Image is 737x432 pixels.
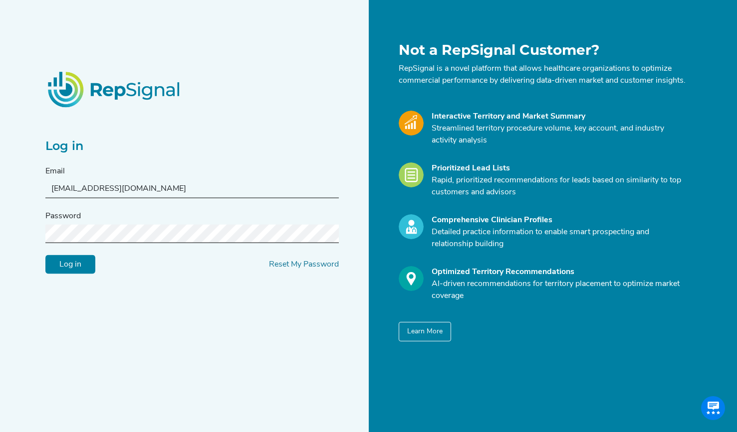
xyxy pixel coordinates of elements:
img: Market_Icon.a700a4ad.svg [399,111,424,136]
a: Reset My Password [269,261,339,269]
img: Profile_Icon.739e2aba.svg [399,214,424,239]
img: Optimize_Icon.261f85db.svg [399,266,424,291]
div: Interactive Territory and Market Summary [432,111,686,123]
label: Email [45,165,65,177]
label: Password [45,210,81,222]
p: AI-driven recommendations for territory placement to optimize market coverage [432,278,686,302]
div: Comprehensive Clinician Profiles [432,214,686,226]
button: Learn More [399,322,451,341]
img: RepSignalLogo.20539ed3.png [35,59,194,119]
p: RepSignal is a novel platform that allows healthcare organizations to optimize commercial perform... [399,63,686,87]
p: Streamlined territory procedure volume, key account, and industry activity analysis [432,123,686,146]
div: Prioritized Lead Lists [432,162,686,174]
h2: Log in [45,139,339,153]
div: Optimized Territory Recommendations [432,266,686,278]
img: Leads_Icon.28e8c528.svg [399,162,424,187]
p: Rapid, prioritized recommendations for leads based on similarity to top customers and advisors [432,174,686,198]
h1: Not a RepSignal Customer? [399,42,686,59]
p: Detailed practice information to enable smart prospecting and relationship building [432,226,686,250]
input: Log in [45,255,95,274]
